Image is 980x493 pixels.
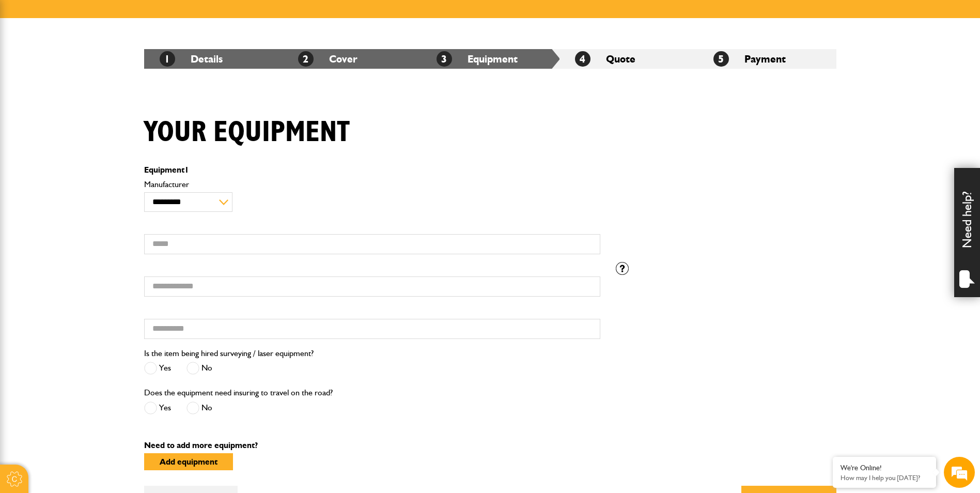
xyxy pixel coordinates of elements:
span: 5 [713,51,729,67]
label: Does the equipment need insuring to travel on the road? [144,389,333,397]
p: Need to add more equipment? [144,441,836,450]
label: Yes [144,362,171,375]
p: How may I help you today? [841,474,928,482]
div: We're Online! [841,464,928,472]
p: Equipment [144,166,600,174]
div: Need help? [954,168,980,297]
li: Payment [698,49,836,69]
span: 2 [298,51,314,67]
li: Equipment [421,49,559,69]
span: 3 [437,51,452,67]
a: 1Details [160,53,223,65]
button: Add equipment [144,453,233,470]
span: 1 [160,51,175,67]
label: No [186,362,212,375]
a: 2Cover [298,53,357,65]
label: Yes [144,402,171,414]
li: Quote [559,49,698,69]
label: No [186,402,212,414]
label: Is the item being hired surveying / laser equipment? [144,349,314,358]
label: Manufacturer [144,180,600,189]
span: 1 [184,165,189,175]
h1: Your equipment [144,115,350,150]
span: 4 [575,51,590,67]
